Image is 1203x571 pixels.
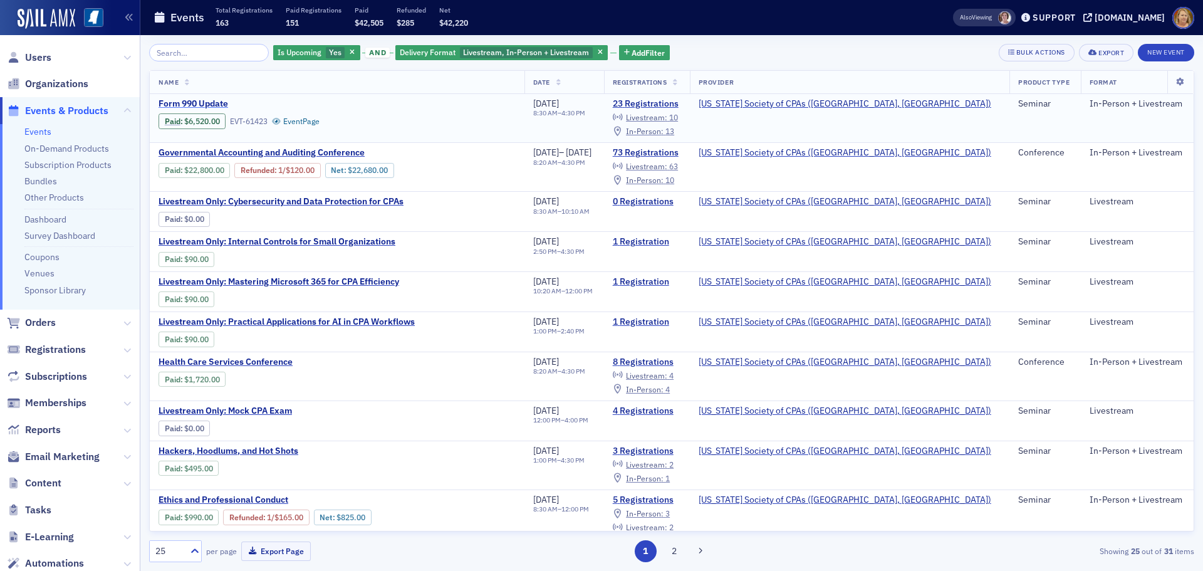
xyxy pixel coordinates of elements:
span: Livestream : [626,370,667,380]
div: – [533,159,592,167]
div: Seminar [1018,98,1072,110]
a: 8 Registrations [613,357,681,368]
span: : [165,513,184,522]
span: [DATE] [533,276,559,287]
a: [US_STATE] Society of CPAs ([GEOGRAPHIC_DATA], [GEOGRAPHIC_DATA]) [699,276,991,288]
div: Livestream [1090,406,1185,417]
span: Product Type [1018,78,1070,86]
span: Name [159,78,179,86]
time: 12:00 PM [561,505,589,513]
div: – [533,147,592,159]
time: 2:40 PM [561,327,585,335]
span: $90.00 [184,295,209,304]
span: In-Person : [626,473,664,483]
span: $0.00 [184,424,204,433]
span: Livestream, In-Person + Livestream [463,47,589,57]
div: Refunded: 5 - $99000 [223,510,309,525]
a: Organizations [7,77,88,91]
div: [DOMAIN_NAME] [1095,12,1165,23]
a: Paid [165,165,180,175]
span: 3 [665,508,670,518]
a: Livestream: 63 [613,162,678,172]
a: Events [24,126,51,137]
span: [DATE] [533,316,559,327]
div: Yes [273,45,360,61]
span: $120.00 [286,165,315,175]
a: [US_STATE] Society of CPAs ([GEOGRAPHIC_DATA], [GEOGRAPHIC_DATA]) [699,357,991,368]
a: Paid [165,295,180,304]
span: : [165,295,184,304]
span: Format [1090,78,1117,86]
span: $42,505 [355,18,383,28]
a: Events & Products [7,104,108,118]
a: Livestream: 2 [613,459,674,469]
span: [DATE] [533,196,559,207]
a: Paid [165,464,180,473]
span: : [165,424,184,433]
div: Seminar [1018,495,1072,506]
p: Paid [355,6,383,14]
a: Livestream Only: Cybersecurity and Data Protection for CPAs [159,196,404,207]
span: [DATE] [533,405,559,416]
time: 4:30 PM [561,456,585,464]
span: : [165,165,184,175]
a: Other Products [24,192,84,203]
span: [DATE] [566,147,591,158]
span: $90.00 [184,335,209,344]
span: Registrations [613,78,667,86]
div: Seminar [1018,236,1072,248]
span: 2 [669,522,674,532]
a: 1 Registration [613,236,681,248]
div: Livestream [1090,196,1185,207]
span: $285 [397,18,414,28]
span: Mississippi Society of CPAs (Ridgeland, MS) [699,317,991,328]
a: Sponsor Library [24,285,86,296]
div: In-Person + Livestream [1090,446,1185,457]
a: Livestream Only: Internal Controls for Small Organizations [159,236,395,248]
span: In-Person : [626,384,664,394]
a: 23 Registrations [613,98,681,110]
span: Events & Products [25,104,108,118]
span: $165.00 [274,513,303,522]
div: – [533,207,590,216]
span: Livestream : [626,112,667,122]
a: In-Person: 4 [613,384,670,394]
div: Paid: 8 - $172000 [159,372,226,387]
a: 1 Registration [613,317,681,328]
span: : [165,335,184,344]
a: 4 Registrations [613,406,681,417]
p: Paid Registrations [286,6,341,14]
div: Also [960,13,972,21]
span: Health Care Services Conference [159,357,369,368]
a: Paid [165,214,180,224]
span: Governmental Accounting and Auditing Conference [159,147,369,159]
a: Ethics and Professional Conduct [159,495,465,506]
span: Lydia Carlisle [998,11,1011,24]
time: 12:00 PM [565,286,593,295]
strong: 25 [1128,545,1142,557]
a: Orders [7,316,56,330]
a: Reports [7,423,61,437]
img: SailAMX [18,9,75,29]
time: 4:30 PM [561,367,585,375]
span: Email Marketing [25,450,100,464]
time: 8:30 AM [533,505,558,513]
time: 8:30 AM [533,108,558,117]
button: New Event [1138,44,1194,61]
div: Paid: 3 - $9000 [159,252,214,267]
div: Net: $2268000 [325,163,394,178]
a: 73 Registrations [613,147,681,159]
span: Registrations [25,343,86,357]
a: Livestream: 2 [613,523,674,533]
a: 0 Registrations [613,196,681,207]
div: – [533,367,585,375]
div: – [533,109,585,117]
a: Content [7,476,61,490]
span: Mississippi Society of CPAs (Ridgeland, MS) [699,196,991,207]
div: – [533,505,589,513]
span: Is Upcoming [278,47,321,57]
span: Hackers, Hoodlums, and Hot Shots [159,446,369,457]
div: In-Person + Livestream [1090,357,1185,368]
span: $90.00 [184,254,209,264]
